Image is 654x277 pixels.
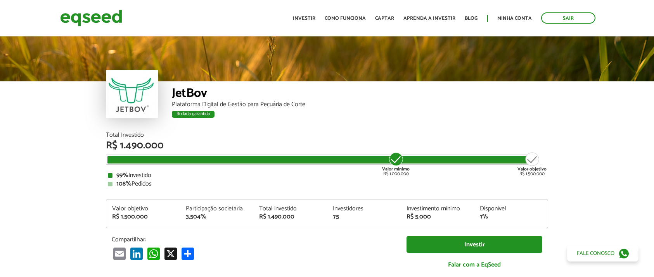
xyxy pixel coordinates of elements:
[186,206,248,212] div: Participação societária
[333,206,395,212] div: Investidores
[172,102,548,108] div: Plataforma Digital de Gestão para Pecuária de Corte
[259,214,321,220] div: R$ 1.490.000
[106,132,548,138] div: Total Investido
[108,172,546,179] div: Investido
[480,214,542,220] div: 1%
[172,87,548,102] div: JetBov
[116,170,128,181] strong: 99%
[541,12,595,24] a: Sair
[186,214,248,220] div: 3,504%
[465,16,478,21] a: Blog
[567,245,638,262] a: Fale conosco
[517,165,547,173] strong: Valor objetivo
[375,16,394,21] a: Captar
[407,206,469,212] div: Investimento mínimo
[146,247,161,260] a: WhatsApp
[381,151,410,176] div: R$ 1.000.000
[60,8,122,28] img: EqSeed
[172,111,215,118] div: Rodada garantida
[407,236,542,253] a: Investir
[112,247,127,260] a: Email
[116,179,131,189] strong: 108%
[293,16,315,21] a: Investir
[382,165,410,173] strong: Valor mínimo
[163,247,178,260] a: X
[407,214,469,220] div: R$ 5.000
[325,16,366,21] a: Como funciona
[259,206,321,212] div: Total investido
[407,257,542,273] a: Falar com a EqSeed
[517,151,547,176] div: R$ 1.500.000
[497,16,532,21] a: Minha conta
[108,181,546,187] div: Pedidos
[112,206,174,212] div: Valor objetivo
[180,247,196,260] a: Compartilhar
[112,236,395,243] p: Compartilhar:
[112,214,174,220] div: R$ 1.500.000
[333,214,395,220] div: 75
[403,16,455,21] a: Aprenda a investir
[106,141,548,151] div: R$ 1.490.000
[129,247,144,260] a: LinkedIn
[480,206,542,212] div: Disponível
